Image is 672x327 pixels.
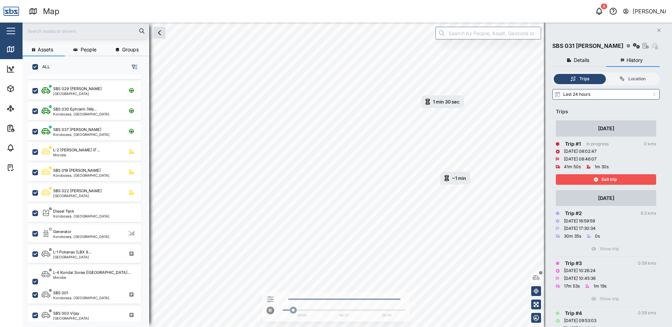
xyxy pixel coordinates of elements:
span: Assets [38,47,53,52]
div: [DATE] 10:45:36 [564,275,596,282]
div: [DATE] 08:02:47 [564,148,597,155]
div: 0 kms [644,141,656,147]
div: Trip # 1 [565,140,581,148]
div: L-1 Pokanas (LBX 8... [53,249,92,255]
div: SBS 037 [PERSON_NAME] [53,127,101,133]
input: Select range [552,89,660,100]
div: 4 [601,4,607,9]
div: 17m 53s [564,283,580,290]
div: [DATE] 17:30:34 [564,225,596,232]
div: [DATE] 10:26:24 [564,268,596,274]
div: Korobosea, [GEOGRAPHIC_DATA] [53,235,109,238]
div: Generator [53,229,71,235]
div: 08:06 [297,313,307,318]
div: 9.3 kms [641,210,656,217]
div: [DATE] [598,194,614,202]
span: Details [574,58,589,63]
div: [GEOGRAPHIC_DATA] [53,194,102,197]
div: Tasks [18,164,38,171]
div: 0s [595,233,600,240]
div: Alarms [18,144,40,152]
div: Map [18,45,34,53]
div: In progress [586,141,609,147]
div: 1 min 30 sec [433,100,460,104]
div: Map marker [440,172,470,184]
div: [GEOGRAPHIC_DATA] [53,92,102,95]
div: 1m 30s [595,164,609,170]
div: 1m 19s [594,283,607,290]
div: SBS 022 [PERSON_NAME] [53,188,102,194]
div: Map marker [421,95,464,108]
div: Map [43,5,59,18]
div: SBS 029 [PERSON_NAME] [53,86,102,92]
span: Groups [122,47,139,52]
div: SBS 031 [PERSON_NAME] [552,42,623,50]
input: Search assets or drivers [27,26,145,36]
div: Korobosea, [GEOGRAPHIC_DATA] [53,174,109,177]
div: Korobosea, [GEOGRAPHIC_DATA] [53,296,109,300]
div: Morobe [53,153,100,157]
div: grid [28,75,149,321]
div: SBS 019 [PERSON_NAME] [53,168,101,174]
div: SBS 003 Vijay [53,310,79,316]
div: Trips [579,76,589,82]
canvas: Map [23,23,672,327]
div: SBS 001 [53,290,68,296]
div: [GEOGRAPHIC_DATA] [53,255,92,259]
div: L-2 [PERSON_NAME] (F... [53,147,100,153]
div: Reports [18,124,42,132]
div: ~1 min [452,176,466,181]
span: Exit trip [602,175,617,184]
div: 08:40 [382,313,391,318]
div: Trips [556,108,656,115]
div: 08:27 [339,313,349,318]
input: Search by People, Asset, Geozone or Place [435,27,541,39]
div: [GEOGRAPHIC_DATA] [53,316,89,320]
div: [PERSON_NAME] [633,7,666,16]
div: [DATE] 09:53:03 [564,317,596,324]
img: Main Logo [4,4,19,19]
div: Sites [18,105,35,112]
button: [PERSON_NAME] [622,6,666,16]
div: Trip # 3 [565,259,582,267]
div: Dashboard [18,65,50,73]
div: SBS 030 Ephraim (We... [53,106,97,112]
div: 0.59 kms [638,260,656,267]
span: History [627,58,643,63]
div: Trip # 4 [565,309,582,317]
div: Korobosea, [GEOGRAPHIC_DATA] [53,214,109,218]
span: People [81,47,96,52]
div: Location [628,76,646,82]
div: Korobosea, [GEOGRAPHIC_DATA] [53,133,109,136]
div: L-4 Kondai Sorea ([GEOGRAPHIC_DATA]... [53,270,131,276]
div: [DATE] 08:46:07 [564,156,597,163]
div: 41m 50s [564,164,581,170]
div: [GEOGRAPHIC_DATA] [53,71,89,75]
label: ALL [38,64,50,70]
div: 30m 35s [564,233,581,240]
button: Exit trip [556,174,656,185]
div: [DATE] 16:59:59 [564,218,595,225]
div: [DATE] [598,125,614,132]
div: 0.59 kms [638,310,656,316]
div: Korobosea, [GEOGRAPHIC_DATA] [53,112,109,116]
div: Assets [18,85,40,93]
div: Diesel Tank [53,208,74,214]
div: Morobe [53,276,131,279]
div: Trip # 2 [565,209,582,217]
